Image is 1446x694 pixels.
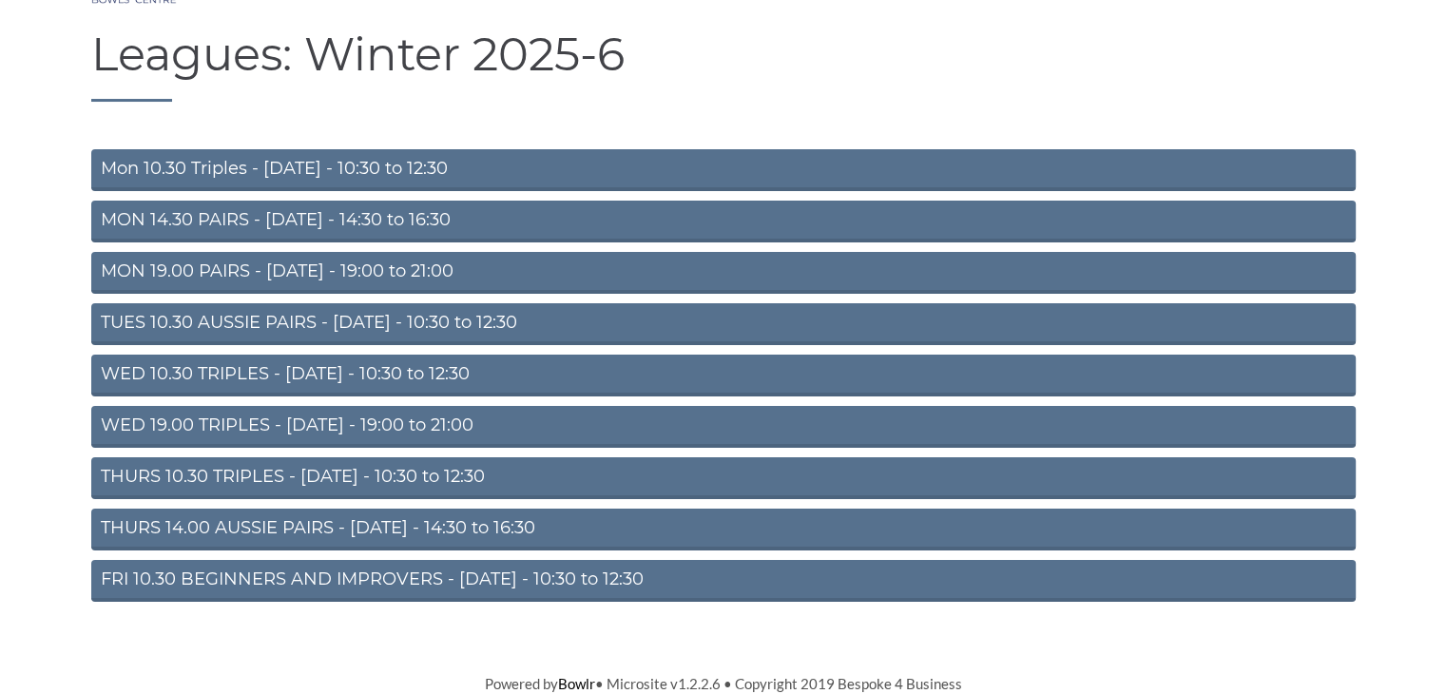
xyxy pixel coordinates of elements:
[91,303,1356,345] a: TUES 10.30 AUSSIE PAIRS - [DATE] - 10:30 to 12:30
[91,406,1356,448] a: WED 19.00 TRIPLES - [DATE] - 19:00 to 21:00
[91,509,1356,550] a: THURS 14.00 AUSSIE PAIRS - [DATE] - 14:30 to 16:30
[91,457,1356,499] a: THURS 10.30 TRIPLES - [DATE] - 10:30 to 12:30
[91,29,1356,102] h1: Leagues: Winter 2025-6
[91,252,1356,294] a: MON 19.00 PAIRS - [DATE] - 19:00 to 21:00
[485,675,962,692] span: Powered by • Microsite v1.2.2.6 • Copyright 2019 Bespoke 4 Business
[91,560,1356,602] a: FRI 10.30 BEGINNERS AND IMPROVERS - [DATE] - 10:30 to 12:30
[91,355,1356,396] a: WED 10.30 TRIPLES - [DATE] - 10:30 to 12:30
[558,675,595,692] a: Bowlr
[91,149,1356,191] a: Mon 10.30 Triples - [DATE] - 10:30 to 12:30
[91,201,1356,242] a: MON 14.30 PAIRS - [DATE] - 14:30 to 16:30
